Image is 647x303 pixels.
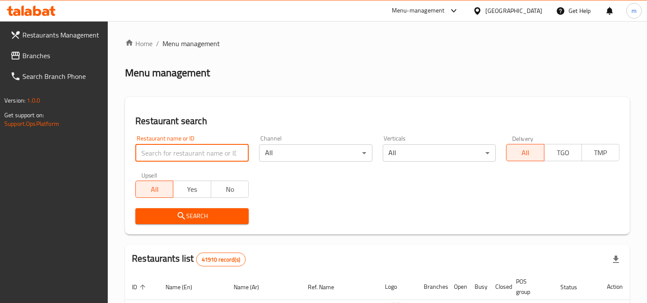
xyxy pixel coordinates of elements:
[259,144,372,162] div: All
[417,274,447,300] th: Branches
[631,6,637,16] span: m
[392,6,445,16] div: Menu-management
[544,144,582,161] button: TGO
[135,144,249,162] input: Search for restaurant name or ID..
[506,144,544,161] button: All
[163,38,220,49] span: Menu management
[485,6,542,16] div: [GEOGRAPHIC_DATA]
[215,183,245,196] span: No
[468,274,488,300] th: Busy
[560,282,588,292] span: Status
[166,282,203,292] span: Name (En)
[177,183,207,196] span: Yes
[27,95,40,106] span: 1.0.0
[4,109,44,121] span: Get support on:
[135,208,249,224] button: Search
[211,181,249,198] button: No
[3,45,108,66] a: Branches
[600,274,630,300] th: Action
[3,25,108,45] a: Restaurants Management
[488,274,509,300] th: Closed
[142,211,242,222] span: Search
[4,118,59,129] a: Support.OpsPlatform
[197,256,245,264] span: 41910 record(s)
[308,282,345,292] span: Ref. Name
[22,50,101,61] span: Branches
[510,147,541,159] span: All
[3,66,108,87] a: Search Branch Phone
[447,274,468,300] th: Open
[125,38,630,49] nav: breadcrumb
[141,172,157,178] label: Upsell
[173,181,211,198] button: Yes
[581,144,619,161] button: TMP
[585,147,616,159] span: TMP
[139,183,170,196] span: All
[132,282,148,292] span: ID
[135,181,173,198] button: All
[22,30,101,40] span: Restaurants Management
[516,276,543,297] span: POS group
[606,249,626,270] div: Export file
[132,252,246,266] h2: Restaurants list
[4,95,25,106] span: Version:
[512,135,534,141] label: Delivery
[156,38,159,49] li: /
[125,66,210,80] h2: Menu management
[125,38,153,49] a: Home
[548,147,578,159] span: TGO
[135,115,619,128] h2: Restaurant search
[383,144,496,162] div: All
[234,282,271,292] span: Name (Ar)
[378,274,417,300] th: Logo
[22,71,101,81] span: Search Branch Phone
[196,253,246,266] div: Total records count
